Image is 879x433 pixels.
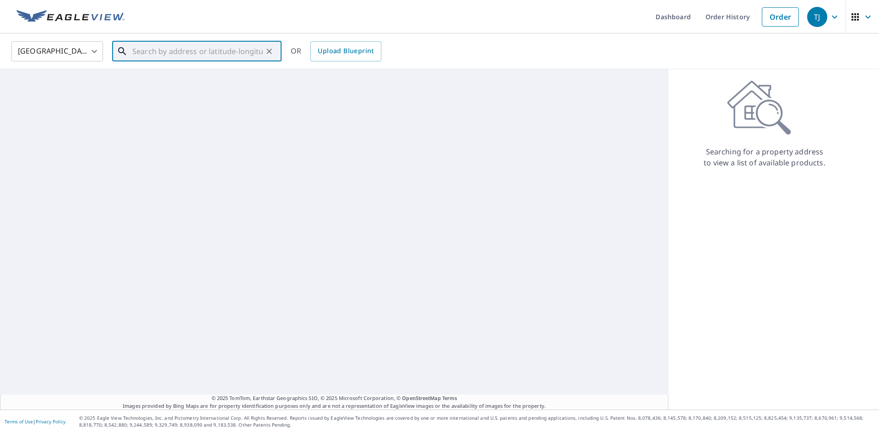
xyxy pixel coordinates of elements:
[79,415,874,428] p: © 2025 Eagle View Technologies, Inc. and Pictometry International Corp. All Rights Reserved. Repo...
[263,45,276,58] button: Clear
[318,45,374,57] span: Upload Blueprint
[807,7,827,27] div: TJ
[402,395,440,401] a: OpenStreetMap
[36,418,65,425] a: Privacy Policy
[5,419,65,424] p: |
[132,38,263,64] input: Search by address or latitude-longitude
[291,41,381,61] div: OR
[11,38,103,64] div: [GEOGRAPHIC_DATA]
[212,395,457,402] span: © 2025 TomTom, Earthstar Geographics SIO, © 2025 Microsoft Corporation, ©
[762,7,799,27] a: Order
[703,146,826,168] p: Searching for a property address to view a list of available products.
[16,10,125,24] img: EV Logo
[310,41,381,61] a: Upload Blueprint
[5,418,33,425] a: Terms of Use
[442,395,457,401] a: Terms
